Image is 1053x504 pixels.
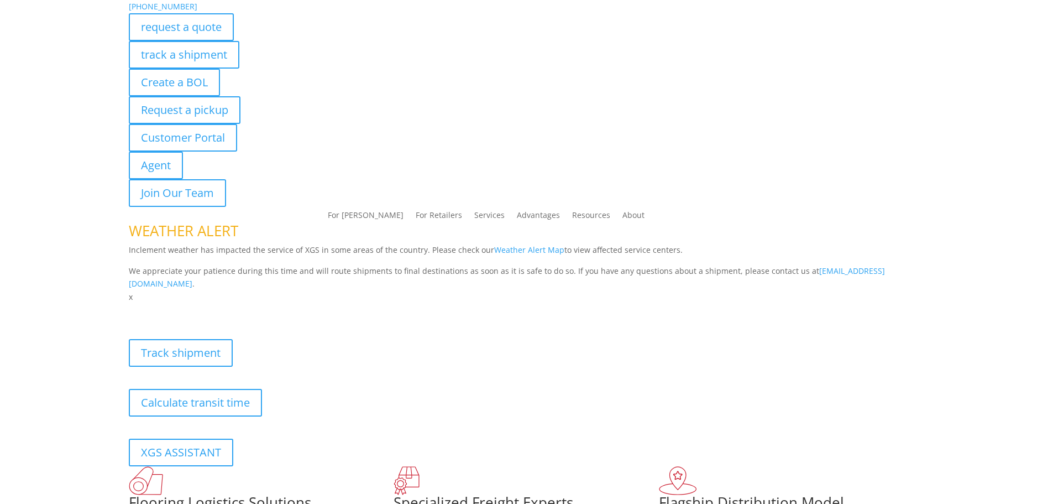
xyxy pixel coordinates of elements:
a: [PHONE_NUMBER] [129,1,197,12]
p: x [129,290,925,304]
a: Agent [129,152,183,179]
span: WEATHER ALERT [129,221,238,241]
a: Track shipment [129,339,233,367]
a: Services [474,211,505,224]
a: track a shipment [129,41,239,69]
p: We appreciate your patience during this time and will route shipments to final destinations as so... [129,264,925,291]
a: Resources [572,211,610,224]
a: For [PERSON_NAME] [328,211,404,224]
a: Customer Portal [129,124,237,152]
a: Calculate transit time [129,389,262,417]
a: Weather Alert Map [494,245,564,255]
a: Advantages [517,211,560,224]
a: About [622,211,645,224]
a: Create a BOL [129,69,220,96]
a: Request a pickup [129,96,240,124]
b: Visibility, transparency, and control for your entire supply chain. [129,305,375,316]
p: Inclement weather has impacted the service of XGS in some areas of the country. Please check our ... [129,243,925,264]
a: Join Our Team [129,179,226,207]
a: XGS ASSISTANT [129,439,233,466]
img: xgs-icon-total-supply-chain-intelligence-red [129,466,163,495]
a: request a quote [129,13,234,41]
img: xgs-icon-flagship-distribution-model-red [659,466,697,495]
a: For Retailers [416,211,462,224]
img: xgs-icon-focused-on-flooring-red [394,466,420,495]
